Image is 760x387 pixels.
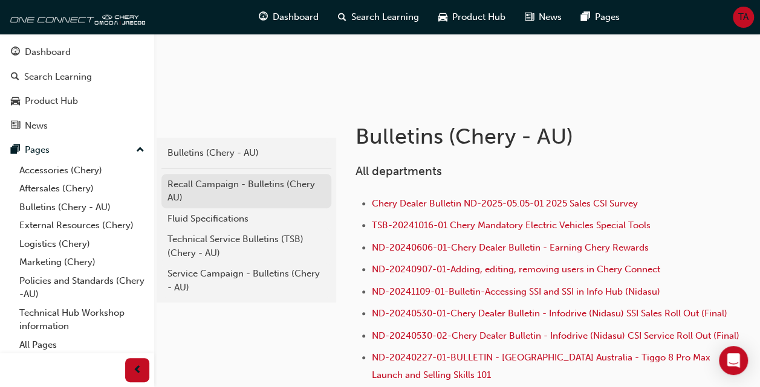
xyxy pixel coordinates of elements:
a: Service Campaign - Bulletins (Chery - AU) [161,263,331,298]
a: Recall Campaign - Bulletins (Chery AU) [161,174,331,208]
h1: Bulletins (Chery - AU) [356,123,668,150]
img: oneconnect [6,5,145,29]
a: ND-20240907-01-Adding, editing, removing users in Chery Connect [372,264,660,275]
button: Pages [5,139,149,161]
span: news-icon [525,10,534,25]
a: pages-iconPages [571,5,629,30]
div: Open Intercom Messenger [719,346,748,375]
a: Search Learning [5,66,149,88]
a: TSB-20241016-01 Chery Mandatory Electric Vehicles Special Tools [372,220,651,231]
a: search-iconSearch Learning [328,5,429,30]
span: guage-icon [11,47,20,58]
span: All departments [356,164,442,178]
span: guage-icon [259,10,268,25]
span: up-icon [136,142,145,158]
a: ND-20240606-01-Chery Dealer Bulletin - Earning Chery Rewards [372,242,649,253]
a: Fluid Specifications [161,208,331,229]
a: ND-20240530-01-Chery Dealer Bulletin - Infodrive (Nidasu) SSI Sales Roll Out (Final) [372,308,727,319]
span: car-icon [438,10,447,25]
a: News [5,115,149,137]
button: TA [733,7,754,28]
div: Service Campaign - Bulletins (Chery - AU) [167,267,325,294]
div: Pages [25,143,50,157]
span: pages-icon [11,145,20,156]
a: All Pages [15,336,149,354]
div: Search Learning [24,70,92,84]
a: ND-20240227-01-BULLETIN - [GEOGRAPHIC_DATA] Australia - Tiggo 8 Pro Max Launch and Selling Skills... [372,352,713,380]
a: guage-iconDashboard [249,5,328,30]
button: DashboardSearch LearningProduct HubNews [5,39,149,139]
span: pages-icon [581,10,590,25]
a: ND-20240530-02-Chery Dealer Bulletin - Infodrive (Nidasu) CSI Service Roll Out (Final) [372,330,739,341]
a: Bulletins (Chery - AU) [161,142,331,164]
span: Product Hub [452,10,505,24]
span: prev-icon [133,363,142,378]
span: News [539,10,562,24]
a: Marketing (Chery) [15,253,149,272]
a: Product Hub [5,90,149,112]
span: car-icon [11,96,20,107]
a: Chery Dealer Bulletin ND-2025-05.05-01 2025 Sales CSI Survey [372,198,638,209]
span: search-icon [11,72,19,83]
a: news-iconNews [515,5,571,30]
a: External Resources (Chery) [15,216,149,235]
span: news-icon [11,121,20,132]
span: TA [738,10,749,24]
div: Dashboard [25,45,71,59]
a: Technical Service Bulletins (TSB) (Chery - AU) [161,229,331,263]
a: Bulletins (Chery - AU) [15,198,149,217]
div: Bulletins (Chery - AU) [167,146,325,160]
a: Technical Hub Workshop information [15,304,149,336]
a: Aftersales (Chery) [15,179,149,198]
a: ND-20241109-01-Bulletin-Accessing SSI and SSI in Info Hub (Nidasu) [372,286,660,297]
a: Policies and Standards (Chery -AU) [15,272,149,304]
div: Recall Campaign - Bulletins (Chery AU) [167,178,325,205]
a: car-iconProduct Hub [429,5,515,30]
span: Dashboard [273,10,319,24]
span: search-icon [338,10,346,25]
div: Fluid Specifications [167,212,325,226]
a: Logistics (Chery) [15,235,149,254]
div: Technical Service Bulletins (TSB) (Chery - AU) [167,232,325,260]
a: Accessories (Chery) [15,161,149,180]
span: Search Learning [351,10,419,24]
a: Dashboard [5,41,149,63]
span: Pages [595,10,620,24]
div: Product Hub [25,94,78,108]
div: News [25,119,48,133]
